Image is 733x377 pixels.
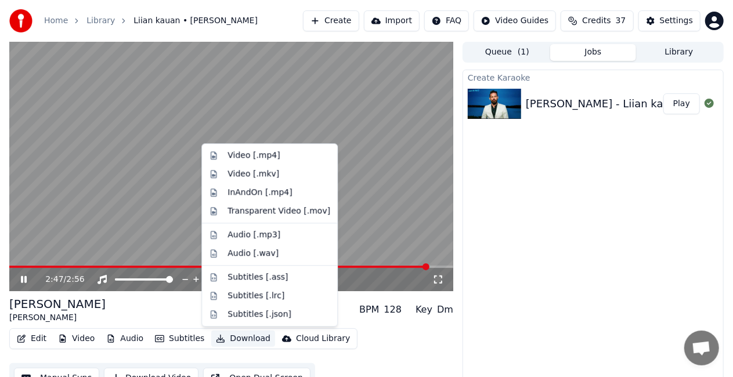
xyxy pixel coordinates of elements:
span: 37 [616,15,626,27]
button: Audio [102,331,148,347]
button: Create [303,10,359,31]
div: Dm [437,303,453,317]
span: Liian kauan • [PERSON_NAME] [133,15,258,27]
div: Settings [660,15,693,27]
span: ( 1 ) [518,46,529,58]
button: Library [636,44,722,61]
button: Video [53,331,99,347]
button: Import [364,10,420,31]
div: Audio [.mp3] [228,229,280,241]
div: Transparent Video [.mov] [228,205,330,217]
div: / [45,274,73,285]
span: Credits [582,15,611,27]
nav: breadcrumb [44,15,258,27]
span: 2:56 [66,274,84,285]
div: [PERSON_NAME] [9,296,106,312]
button: Settings [638,10,700,31]
div: 128 [384,303,402,317]
div: Audio [.wav] [228,248,279,259]
div: Subtitles [.ass] [228,271,288,283]
div: [PERSON_NAME] [9,312,106,324]
div: BPM [359,303,379,317]
button: Download [211,331,275,347]
button: Credits37 [561,10,633,31]
div: Avoin keskustelu [684,331,719,365]
button: Edit [12,331,51,347]
div: [PERSON_NAME] - Liian kauan [526,96,683,112]
div: Key [416,303,432,317]
button: Video Guides [474,10,556,31]
div: Cloud Library [296,333,350,345]
button: Subtitles [150,331,209,347]
img: youka [9,9,33,32]
div: Subtitles [.json] [228,309,291,320]
div: Video [.mkv] [228,168,279,180]
a: Home [44,15,68,27]
button: FAQ [424,10,469,31]
button: Jobs [550,44,636,61]
div: Create Karaoke [463,70,723,84]
button: Play [663,93,700,114]
div: Subtitles [.lrc] [228,290,284,302]
div: Video [.mp4] [228,150,280,161]
button: Queue [464,44,550,61]
span: 2:47 [45,274,63,285]
div: InAndOn [.mp4] [228,187,293,198]
a: Library [86,15,115,27]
